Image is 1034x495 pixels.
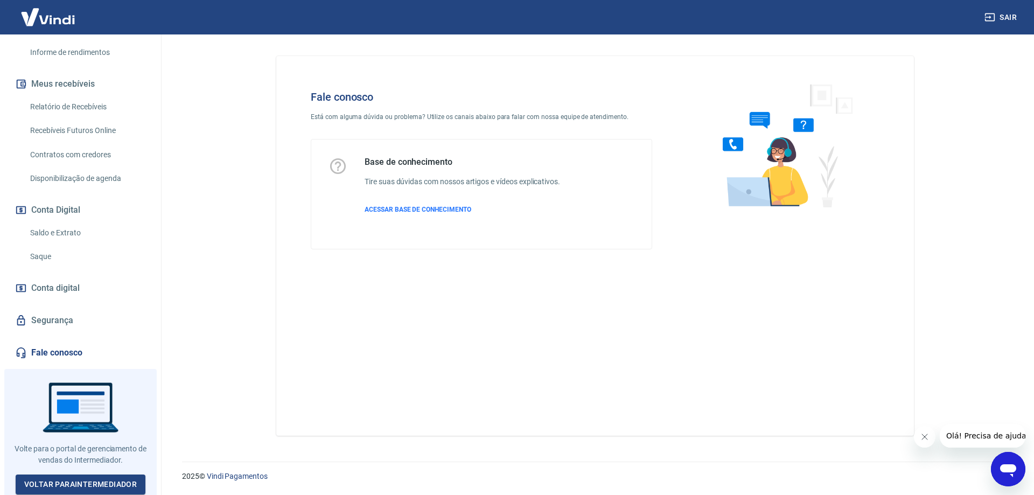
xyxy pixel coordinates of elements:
[311,112,652,122] p: Está com alguma dúvida ou problema? Utilize os canais abaixo para falar com nossa equipe de atend...
[26,168,148,190] a: Disponibilização de agenda
[365,206,471,213] span: ACESSAR BASE DE CONHECIMENTO
[701,73,865,217] img: Fale conosco
[13,341,148,365] a: Fale conosco
[13,1,83,33] img: Vindi
[914,426,935,448] iframe: Fechar mensagem
[13,72,148,96] button: Meus recebíveis
[207,472,268,480] a: Vindi Pagamentos
[26,144,148,166] a: Contratos com credores
[13,276,148,300] a: Conta digital
[13,198,148,222] button: Conta Digital
[991,452,1025,486] iframe: Botão para abrir a janela de mensagens
[365,176,560,187] h6: Tire suas dúvidas com nossos artigos e vídeos explicativos.
[16,475,146,494] a: Voltar paraIntermediador
[940,424,1025,448] iframe: Mensagem da empresa
[982,8,1021,27] button: Sair
[26,96,148,118] a: Relatório de Recebíveis
[26,41,148,64] a: Informe de rendimentos
[13,309,148,332] a: Segurança
[182,471,1008,482] p: 2025 ©
[31,281,80,296] span: Conta digital
[311,90,652,103] h4: Fale conosco
[26,120,148,142] a: Recebíveis Futuros Online
[6,8,90,16] span: Olá! Precisa de ajuda?
[365,157,560,168] h5: Base de conhecimento
[365,205,560,214] a: ACESSAR BASE DE CONHECIMENTO
[26,246,148,268] a: Saque
[26,222,148,244] a: Saldo e Extrato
